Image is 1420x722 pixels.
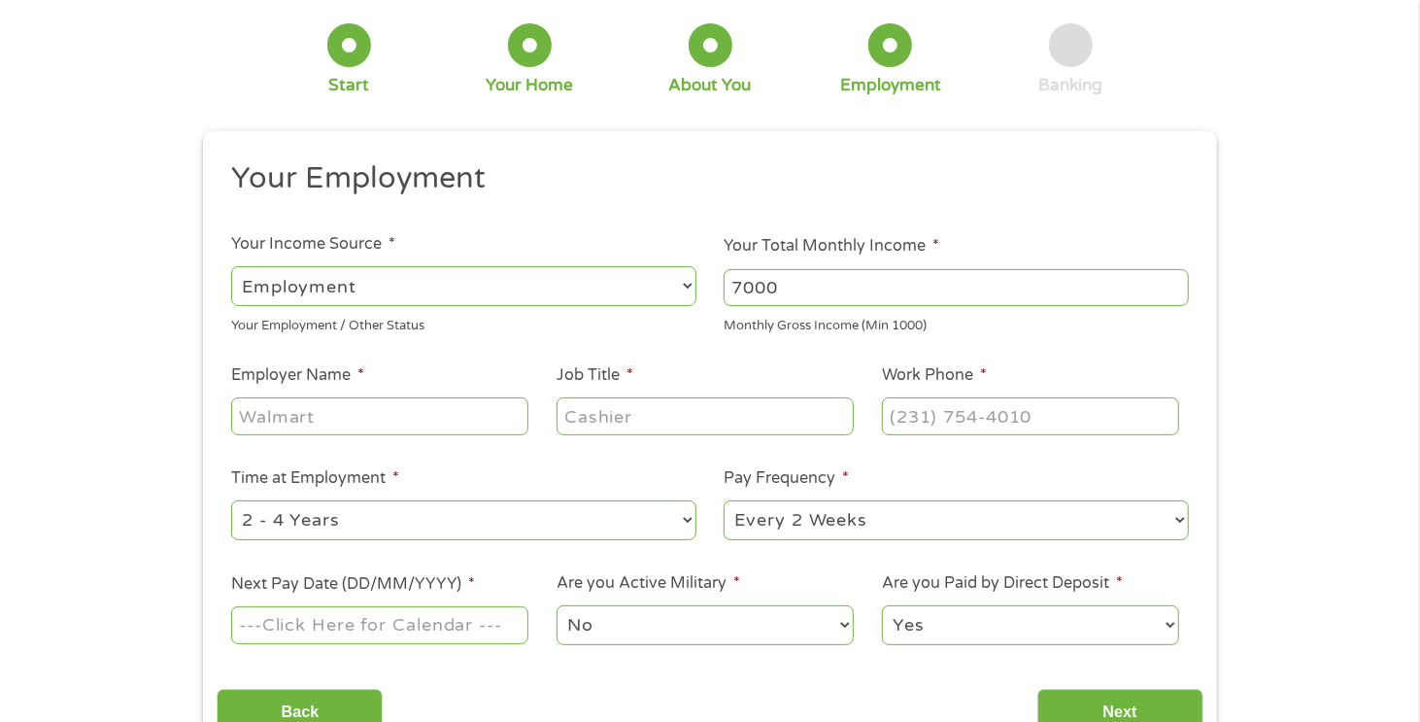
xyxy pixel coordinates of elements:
input: 1800 [724,269,1189,306]
div: Employment [840,75,941,96]
label: Are you Paid by Direct Deposit [882,573,1123,594]
div: Your Home [486,75,573,96]
div: Your Employment / Other Status [231,310,696,336]
div: Start [328,75,369,96]
div: Monthly Gross Income (Min 1000) [724,310,1189,336]
label: Work Phone [882,365,987,386]
input: Cashier [557,397,854,434]
label: Your Total Monthly Income [724,236,939,257]
label: Employer Name [231,365,364,386]
input: ---Click Here for Calendar --- [231,606,528,643]
label: Next Pay Date (DD/MM/YYYY) [231,574,475,595]
h2: Your Employment [231,159,1175,198]
input: (231) 754-4010 [882,397,1179,434]
label: Pay Frequency [724,468,849,489]
div: About You [669,75,752,96]
label: Job Title [557,365,633,386]
div: Banking [1039,75,1103,96]
label: Time at Employment [231,468,399,489]
label: Are you Active Military [557,573,740,594]
input: Walmart [231,397,528,434]
label: Your Income Source [231,234,395,255]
